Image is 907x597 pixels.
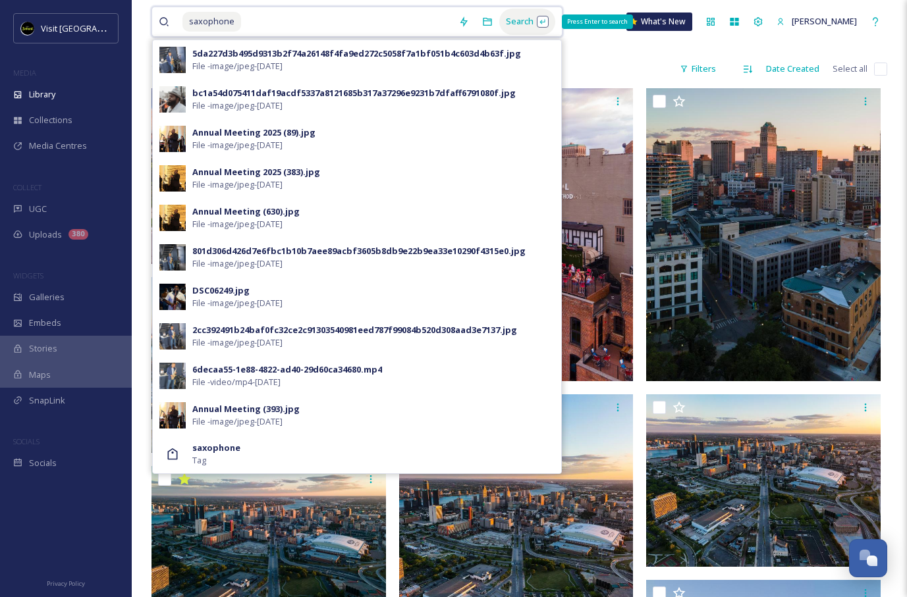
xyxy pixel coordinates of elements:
a: [PERSON_NAME] [770,9,864,34]
span: Socials [29,457,57,469]
div: 5da227d3b495d9313b2f74a26148f4fa9ed272c5058f7a1bf051b4c603d4b63f.jpg [192,47,521,60]
img: 7bb88d1c-e171-4b61-8e0f-b5d340981688.jpg [159,126,186,152]
span: Embeds [29,317,61,329]
span: saxophone [182,12,241,31]
div: 2cc392491b24baf0fc32ce2c91303540981eed787f99084b520d308aad3e7137.jpg [192,324,517,336]
span: COLLECT [13,182,41,192]
span: Library [29,88,55,101]
span: Visit [GEOGRAPHIC_DATA] [41,22,143,34]
span: Select all [833,63,867,75]
span: Uploads [29,228,62,241]
img: b2cb83ef-0599-43e6-89f6-93ed70623798.jpg [159,86,186,113]
span: Stories [29,342,57,355]
span: SOCIALS [13,436,40,446]
div: 6decaa55-1e88-4822-ad40-29d60ca34680.mp4 [192,363,382,376]
div: Date Created [759,56,826,82]
div: Annual Meeting (630).jpg [192,205,300,218]
span: Media Centres [29,140,87,152]
div: 801d306d426d7e6fbc1b10b7aee89acbf3605b8db9e22b9ea33e10290f4315e0.jpg [192,245,526,257]
button: Open Chat [849,539,887,577]
img: DSC06249.jpg [159,284,186,310]
span: File - image/jpeg - [DATE] [192,99,283,112]
img: e95bba4f-8aab-46a4-976a-6f122bedde50.jpg [159,363,186,389]
span: 70 file s [151,63,178,75]
div: Annual Meeting 2025 (89).jpg [192,126,316,139]
a: Privacy Policy [47,575,85,590]
img: f30271fe-61a0-4170-ba03-6b18bc710780.jpg [159,47,186,73]
img: 6c12fabb-f91e-455e-844a-aad829ffeab2.jpg [159,402,186,428]
img: 97a9c95d05018ae403d331b0d727b8ca821626c9950789868021698d15478919.jpg [646,394,881,567]
span: File - image/jpeg - [DATE] [192,257,283,270]
img: 2788c1428e30d75257e4efaf95c8c9dec6703651958c6314eefd6af2a998b910.jpg [151,88,386,264]
span: Privacy Policy [47,579,85,588]
div: Annual Meeting (393).jpg [192,403,300,415]
img: d5ab2dcd8a14499b6af6e23f8173118875f7dca0a5b3016635620148e871fc53.jpg [646,88,881,381]
span: WIDGETS [13,271,43,280]
div: 380 [69,229,88,240]
span: Tag [192,454,206,467]
span: [PERSON_NAME] [792,15,857,27]
div: Search [499,9,555,34]
span: Maps [29,369,51,381]
img: 99b77a26-ea8c-4d8f-a7f7-b445b7e448a1.jpg [159,205,186,231]
div: Press Enter to search [562,14,633,29]
div: Filters [673,56,723,82]
img: ebab8e64-96c7-4808-8c33-0991402519b6.jpg [159,165,186,192]
span: UGC [29,203,47,215]
img: 8e8cf9ce-b3df-4c8f-af2a-59c651f3f8a2.jpg [159,323,186,350]
span: Collections [29,114,72,126]
span: File - image/jpeg - [DATE] [192,297,283,309]
span: File - image/jpeg - [DATE] [192,415,283,428]
img: 75f059f39185ffe0bacf387c3b9873d553197b6a2d3bf8597df0ec6821c7cd8f.jpg [151,277,386,453]
div: Annual Meeting 2025 (383).jpg [192,166,320,178]
span: File - image/jpeg - [DATE] [192,60,283,72]
img: a97b2bd1-dbad-47de-a9bb-815089201cd6.jpg [159,244,186,271]
span: File - image/jpeg - [DATE] [192,139,283,151]
a: What's New [626,13,692,31]
div: bc1a54d075411daf19acdf5337a8121685b317a37296e9231b7dfaff6791080f.jpg [192,87,516,99]
span: MEDIA [13,68,36,78]
img: VISIT%20DETROIT%20LOGO%20-%20BLACK%20BACKGROUND.png [21,22,34,35]
span: SnapLink [29,394,65,407]
span: Galleries [29,291,65,303]
strong: saxophone [192,442,240,454]
span: File - image/jpeg - [DATE] [192,218,283,230]
span: File - image/jpeg - [DATE] [192,178,283,191]
span: File - image/jpeg - [DATE] [192,336,283,349]
div: DSC06249.jpg [192,284,250,297]
span: File - video/mp4 - [DATE] [192,376,281,388]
